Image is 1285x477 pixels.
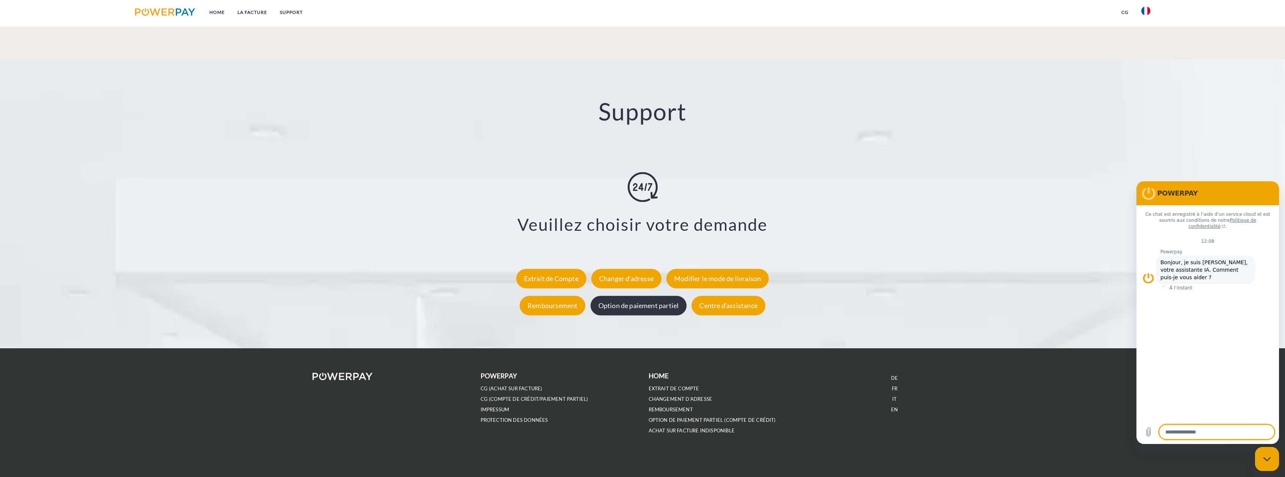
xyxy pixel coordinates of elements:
img: online-shopping.svg [628,172,658,202]
img: logo-powerpay.svg [135,8,195,16]
iframe: Bouton de lancement de la fenêtre de messagerie, conversation en cours [1255,447,1279,471]
a: ACHAT SUR FACTURE INDISPONIBLE [649,427,735,434]
h2: Support [64,97,1221,126]
a: Extrait de Compte [514,274,588,283]
div: Extrait de Compte [516,269,586,288]
a: EN [891,406,898,413]
a: Remboursement [518,301,587,310]
a: CG (achat sur facture) [481,385,543,392]
div: Remboursement [520,296,585,315]
a: CG (Compte de crédit/paiement partiel) [481,396,588,402]
a: IMPRESSUM [481,406,509,413]
a: Changer d'adresse [589,274,663,283]
iframe: Fenêtre de messagerie [1136,181,1279,444]
a: Option de paiement partiel [589,301,689,310]
img: logo-powerpay-white.svg [313,373,373,380]
a: PROTECTION DES DONNÉES [481,417,548,423]
div: Option de paiement partiel [591,296,687,315]
img: fr [1141,6,1150,15]
a: Support [274,6,309,19]
div: Changer d'adresse [591,269,661,288]
a: LA FACTURE [231,6,274,19]
b: POWERPAY [481,372,517,380]
div: Centre d'assistance [691,296,765,315]
a: DE [891,375,898,381]
b: Home [649,372,669,380]
a: OPTION DE PAIEMENT PARTIEL (Compte de crédit) [649,417,776,423]
a: FR [892,385,897,392]
h3: Veuillez choisir votre demande [74,214,1211,235]
a: EXTRAIT DE COMPTE [649,385,699,392]
a: Centre d'assistance [690,301,767,310]
a: Modifier le mode de livraison [664,274,771,283]
a: IT [892,396,897,402]
div: Modifier le mode de livraison [666,269,769,288]
a: Home [203,6,231,19]
a: Changement d'adresse [649,396,712,402]
a: REMBOURSEMENT [649,406,693,413]
a: CG [1115,6,1135,19]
